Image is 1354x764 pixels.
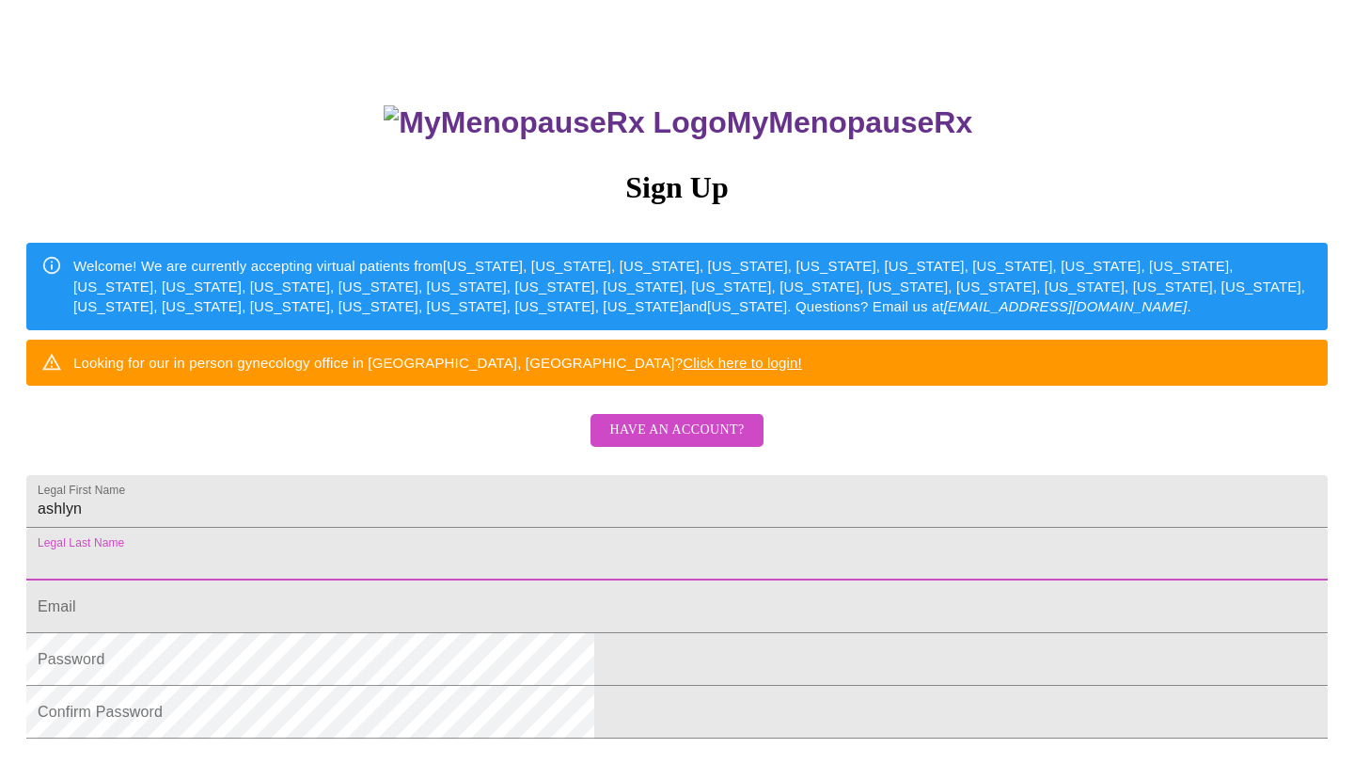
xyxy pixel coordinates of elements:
[73,345,802,380] div: Looking for our in person gynecology office in [GEOGRAPHIC_DATA], [GEOGRAPHIC_DATA]?
[609,419,744,442] span: Have an account?
[26,170,1328,205] h3: Sign Up
[73,248,1313,324] div: Welcome! We are currently accepting virtual patients from [US_STATE], [US_STATE], [US_STATE], [US...
[586,435,767,451] a: Have an account?
[590,414,763,447] button: Have an account?
[29,105,1329,140] h3: MyMenopauseRx
[944,298,1188,314] em: [EMAIL_ADDRESS][DOMAIN_NAME]
[683,355,802,371] a: Click here to login!
[384,105,726,140] img: MyMenopauseRx Logo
